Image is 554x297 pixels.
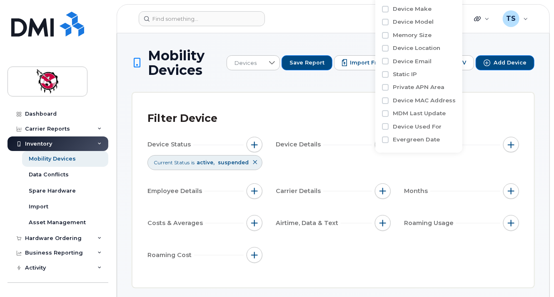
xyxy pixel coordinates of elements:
label: Evergreen Date [393,136,440,144]
span: Costs & Averages [147,219,205,228]
span: Roaming Cost [147,251,194,260]
span: Import from CSV [350,59,400,67]
span: Employee Details [147,187,205,196]
span: Roaming Usage [404,219,456,228]
span: Months [404,187,430,196]
span: Save Report [289,59,324,67]
button: Save Report [282,55,332,70]
span: Device Details [276,140,323,149]
button: Add Device [476,55,534,70]
label: Static IP [393,70,417,78]
label: Private APN Area [393,83,444,91]
span: Current Status [154,159,190,166]
span: Devices [227,56,264,71]
div: Filter Device [147,108,217,129]
label: Device Email [393,57,432,65]
label: Memory Size [393,31,432,39]
span: Mobility Devices [148,48,222,77]
span: active [197,159,216,166]
span: suspended [218,159,249,166]
button: Import from CSV [334,55,408,70]
span: is [191,159,195,166]
label: Device Make [393,5,432,13]
span: Add Device [494,59,527,67]
span: Carrier Details [276,187,323,196]
label: Device MAC Address [393,97,456,104]
iframe: Messenger Launcher [518,261,548,291]
label: Device Location [393,44,440,52]
label: MDM Last Update [393,109,446,117]
span: Airtime, Data & Text [276,219,341,228]
span: Device Status [147,140,193,149]
label: Device Model [393,18,434,26]
label: Device Used For [393,123,442,131]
